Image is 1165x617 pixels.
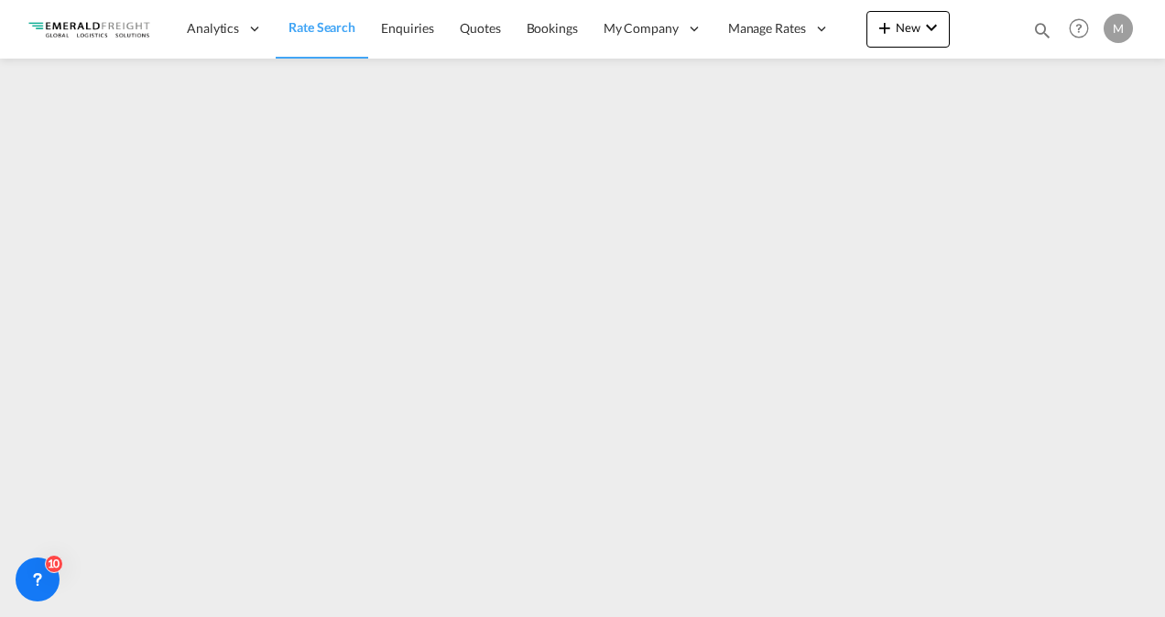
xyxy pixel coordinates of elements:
[1104,14,1133,43] div: M
[604,19,679,38] span: My Company
[920,16,942,38] md-icon: icon-chevron-down
[289,19,355,35] span: Rate Search
[381,20,434,36] span: Enquiries
[1032,20,1052,48] div: icon-magnify
[1063,13,1104,46] div: Help
[27,8,151,49] img: c4318bc049f311eda2ff698fe6a37287.png
[460,20,500,36] span: Quotes
[874,16,896,38] md-icon: icon-plus 400-fg
[728,19,806,38] span: Manage Rates
[1063,13,1094,44] span: Help
[187,19,239,38] span: Analytics
[1032,20,1052,40] md-icon: icon-magnify
[527,20,578,36] span: Bookings
[874,20,942,35] span: New
[866,11,950,48] button: icon-plus 400-fgNewicon-chevron-down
